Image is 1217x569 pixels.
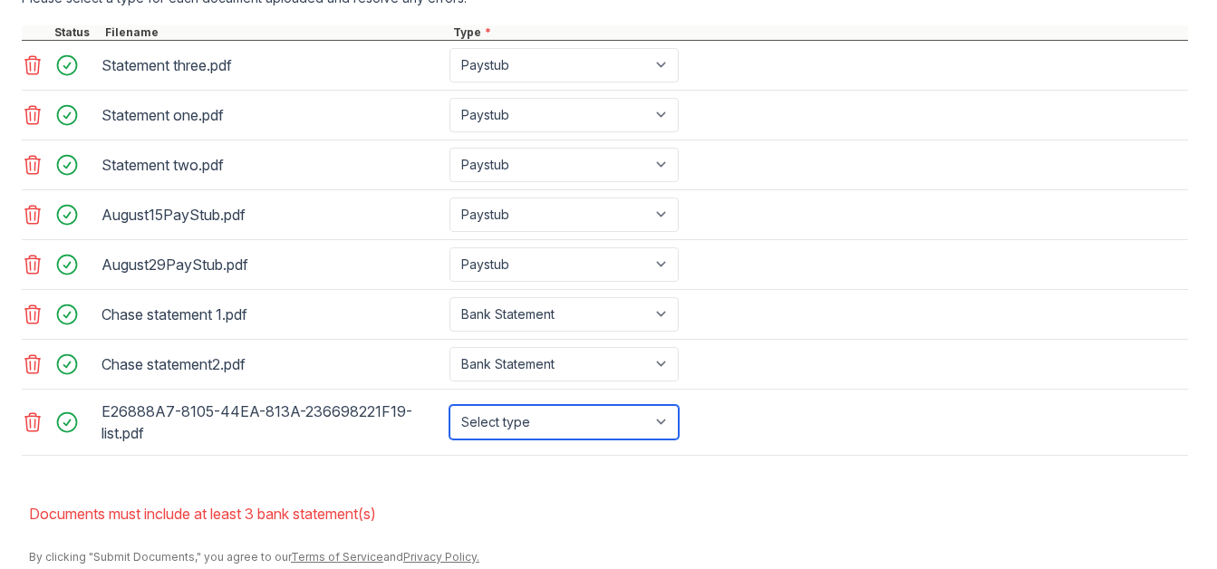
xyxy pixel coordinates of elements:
[101,51,442,80] div: Statement three.pdf
[101,250,442,279] div: August29PayStub.pdf
[101,200,442,229] div: August15PayStub.pdf
[51,25,101,40] div: Status
[403,550,479,564] a: Privacy Policy.
[101,397,442,448] div: E26888A7-8105-44EA-813A-236698221F19-list.pdf
[29,496,1188,532] li: Documents must include at least 3 bank statement(s)
[101,101,442,130] div: Statement one.pdf
[291,550,383,564] a: Terms of Service
[101,150,442,179] div: Statement two.pdf
[449,25,1188,40] div: Type
[101,350,442,379] div: Chase statement2.pdf
[101,300,442,329] div: Chase statement 1.pdf
[101,25,449,40] div: Filename
[29,550,1188,564] div: By clicking "Submit Documents," you agree to our and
